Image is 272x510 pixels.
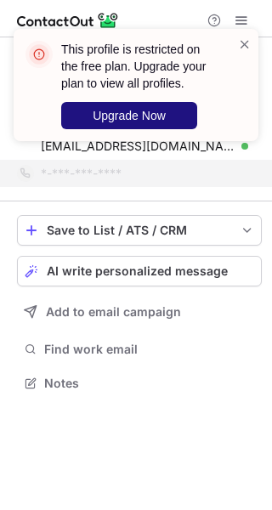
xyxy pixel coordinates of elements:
img: error [25,41,53,68]
img: ContactOut v5.3.10 [17,10,119,31]
header: This profile is restricted on the free plan. Upgrade your plan to view all profiles. [61,41,218,92]
span: Find work email [44,342,255,357]
button: AI write personalized message [17,256,262,286]
button: Find work email [17,337,262,361]
span: AI write personalized message [47,264,228,278]
button: Upgrade Now [61,102,197,129]
button: save-profile-one-click [17,215,262,246]
div: Save to List / ATS / CRM [47,224,232,237]
span: Upgrade Now [93,109,166,122]
span: Add to email campaign [46,305,181,319]
button: Notes [17,371,262,395]
button: Add to email campaign [17,297,262,327]
span: Notes [44,376,255,391]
